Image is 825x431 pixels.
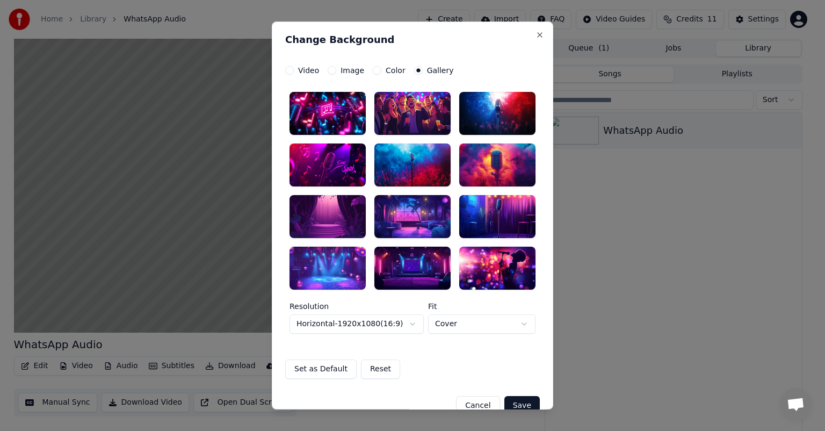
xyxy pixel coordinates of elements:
[290,303,424,310] label: Resolution
[361,360,400,379] button: Reset
[427,67,454,74] label: Gallery
[456,396,500,415] button: Cancel
[428,303,535,310] label: Fit
[285,360,357,379] button: Set as Default
[298,67,319,74] label: Video
[285,35,540,45] h2: Change Background
[504,396,540,415] button: Save
[386,67,406,74] label: Color
[341,67,364,74] label: Image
